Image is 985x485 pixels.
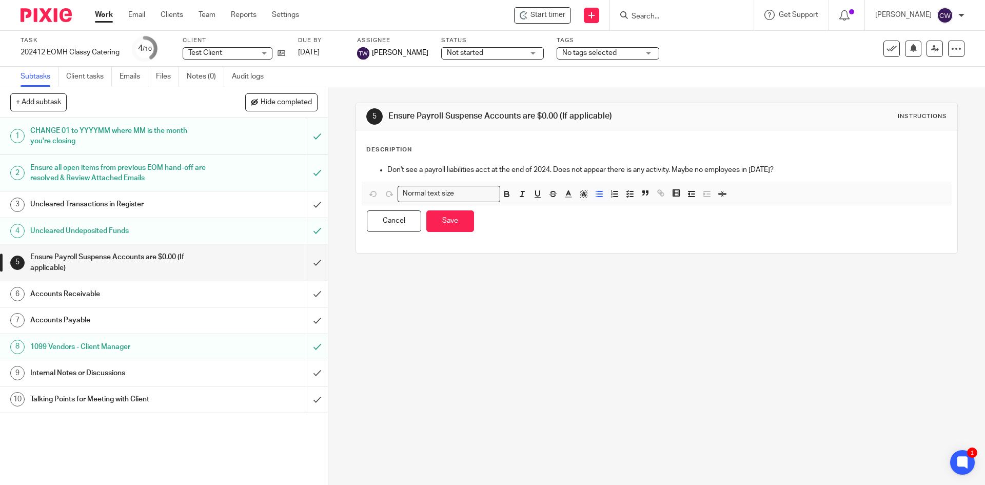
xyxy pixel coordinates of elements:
[398,186,500,202] div: Search for option
[30,286,208,302] h1: Accounts Receivable
[21,36,120,45] label: Task
[357,36,428,45] label: Assignee
[261,99,312,107] span: Hide completed
[530,10,565,21] span: Start timer
[367,210,421,232] button: Cancel
[231,10,257,20] a: Reports
[10,366,25,380] div: 9
[426,210,474,232] button: Save
[272,10,299,20] a: Settings
[30,365,208,381] h1: Internal Notes or Discussions
[21,47,120,57] div: 202412 EOMH Classy Catering
[400,188,456,199] span: Normal text size
[21,67,58,87] a: Subtasks
[557,36,659,45] label: Tags
[967,448,977,458] div: 1
[562,49,617,56] span: No tags selected
[10,256,25,270] div: 5
[298,36,344,45] label: Due by
[357,47,369,60] img: svg%3E
[245,93,318,111] button: Hide completed
[143,46,152,52] small: /10
[779,11,818,18] span: Get Support
[30,392,208,407] h1: Talking Points for Meeting with Client
[30,123,208,149] h1: CHANGE 01 to YYYYMM where MM is the month you're closing
[161,10,183,20] a: Clients
[10,129,25,143] div: 1
[875,10,932,20] p: [PERSON_NAME]
[10,287,25,301] div: 6
[298,49,320,56] span: [DATE]
[10,313,25,327] div: 7
[387,165,946,175] p: Don't see a payroll liabilities acct at the end of 2024. Does not appear there is any activity. M...
[30,197,208,212] h1: Uncleared Transactions in Register
[30,249,208,276] h1: Ensure Payroll Suspense Accounts are $0.00 (If applicable)
[447,49,483,56] span: Not started
[188,49,222,56] span: Test Client
[457,188,494,199] input: Search for option
[199,10,215,20] a: Team
[10,166,25,180] div: 2
[120,67,148,87] a: Emails
[187,67,224,87] a: Notes (0)
[441,36,544,45] label: Status
[30,160,208,186] h1: Ensure all open items from previous EOM hand-off are resolved & Review Attached Emails
[10,224,25,238] div: 4
[631,12,723,22] input: Search
[937,7,953,24] img: svg%3E
[372,48,428,58] span: [PERSON_NAME]
[10,392,25,406] div: 10
[95,10,113,20] a: Work
[156,67,179,87] a: Files
[66,67,112,87] a: Client tasks
[21,8,72,22] img: Pixie
[514,7,571,24] div: Test Client - 202412 EOMH Classy Catering
[128,10,145,20] a: Email
[366,108,383,125] div: 5
[898,112,947,121] div: Instructions
[30,223,208,239] h1: Uncleared Undeposited Funds
[10,93,67,111] button: + Add subtask
[30,339,208,355] h1: 1099 Vendors - Client Manager
[366,146,412,154] p: Description
[10,340,25,354] div: 8
[183,36,285,45] label: Client
[30,313,208,328] h1: Accounts Payable
[388,111,679,122] h1: Ensure Payroll Suspense Accounts are $0.00 (If applicable)
[138,43,152,54] div: 4
[10,198,25,212] div: 3
[232,67,271,87] a: Audit logs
